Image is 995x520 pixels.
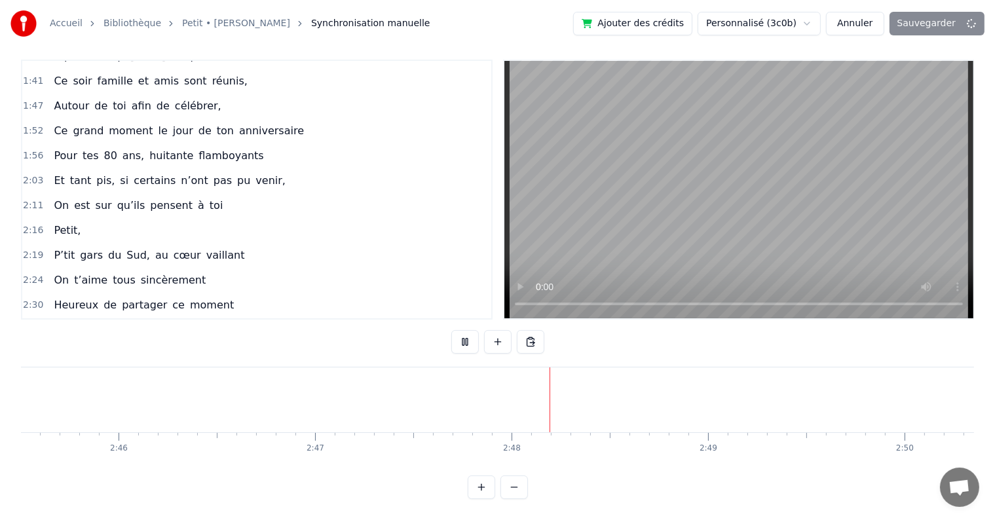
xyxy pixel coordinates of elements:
span: 1:56 [23,149,43,162]
span: de [197,123,213,138]
span: amis [153,73,180,88]
span: si [119,173,130,188]
div: 2:50 [896,443,914,454]
span: sont [183,73,208,88]
span: de [155,98,171,113]
span: tant [69,173,93,188]
span: 80 [103,148,119,163]
span: 2:11 [23,199,43,212]
span: Synchronisation manuelle [311,17,430,30]
span: pensent [149,198,194,213]
span: jour [172,123,195,138]
span: 2:30 [23,299,43,312]
span: tous [111,272,137,288]
img: youka [10,10,37,37]
span: sur [94,198,113,213]
span: Ce [52,123,69,138]
span: pis, [95,173,116,188]
span: célébrer, [174,98,223,113]
button: Ajouter des crédits [573,12,692,35]
span: pas [212,173,233,188]
span: 2:19 [23,249,43,262]
span: tes [81,148,100,163]
span: huitante [148,148,195,163]
span: Petit, [52,223,82,238]
span: Heureux [52,297,100,312]
span: le [157,123,169,138]
span: est [73,198,91,213]
div: 2:48 [503,443,521,454]
span: On [52,272,70,288]
span: moment [189,297,235,312]
span: 2:16 [23,224,43,237]
span: 2:03 [23,174,43,187]
span: 1:41 [23,75,43,88]
span: au [154,248,170,263]
span: qu’ils [116,198,147,213]
span: réunis, [211,73,249,88]
span: soir [71,73,93,88]
div: 2:47 [307,443,324,454]
span: moment [107,123,154,138]
span: ce [171,297,186,312]
span: 1:47 [23,100,43,113]
span: de [102,297,118,312]
span: toi [111,98,128,113]
span: Sud, [125,248,151,263]
span: ton [216,123,235,138]
span: famille [96,73,134,88]
span: sincèrement [140,272,207,288]
span: à [197,198,206,213]
span: grand [71,123,105,138]
span: vaillant [205,248,246,263]
span: cœur [172,248,202,263]
span: Ce [52,73,69,88]
span: ans, [121,148,145,163]
div: 2:49 [700,443,717,454]
span: du [107,248,122,263]
span: anniversaire [238,123,305,138]
a: Ouvrir le chat [940,468,979,507]
span: flamboyants [197,148,265,163]
span: partager [121,297,168,312]
span: certains [132,173,177,188]
span: On [52,198,70,213]
span: et [137,73,150,88]
span: pu [236,173,252,188]
a: Accueil [50,17,83,30]
span: Pour [52,148,79,163]
span: t’aime [73,272,109,288]
span: de [93,98,109,113]
button: Annuler [826,12,884,35]
span: P’tit [52,248,76,263]
span: gars [79,248,104,263]
div: 2:46 [110,443,128,454]
nav: breadcrumb [50,17,430,30]
a: Petit • [PERSON_NAME] [182,17,290,30]
a: Bibliothèque [103,17,161,30]
span: 2:24 [23,274,43,287]
span: afin [130,98,153,113]
span: Autour [52,98,90,113]
span: toi [208,198,225,213]
span: venir, [254,173,287,188]
span: n’ont [179,173,209,188]
span: Et [52,173,66,188]
span: 1:52 [23,124,43,138]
